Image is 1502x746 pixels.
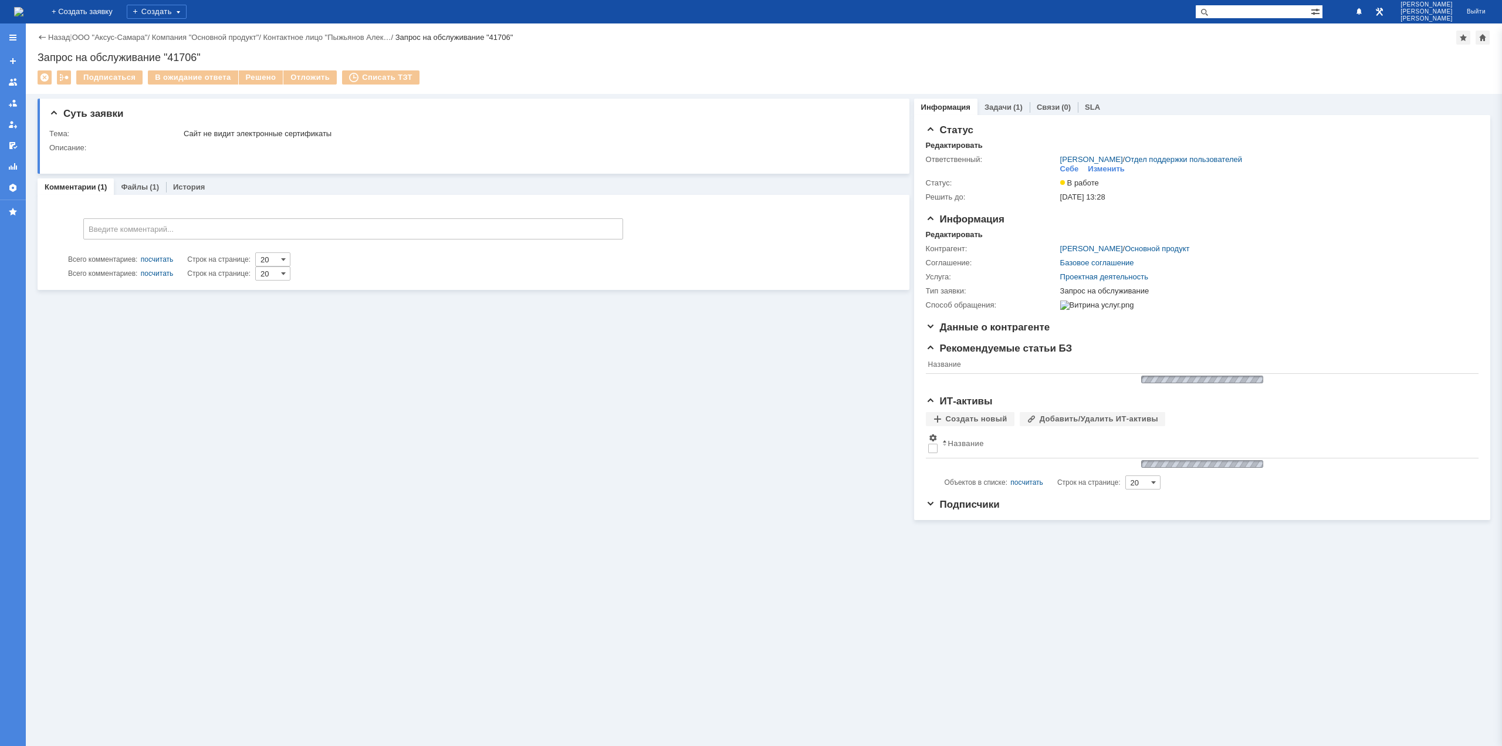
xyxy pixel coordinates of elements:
[4,157,22,176] a: Отчеты
[98,183,107,191] div: (1)
[1400,15,1453,22] span: [PERSON_NAME]
[926,244,1058,254] div: Контрагент:
[49,129,181,139] div: Тема:
[68,266,251,281] i: Строк на странице:
[68,255,137,264] span: Всего комментариев:
[4,136,22,155] a: Мои согласования
[121,183,148,191] a: Файлы
[926,258,1058,268] div: Соглашение:
[49,108,123,119] span: Суть заявки
[263,33,391,42] a: Контактное лицо "Пыжьянов Алек…
[940,431,1473,458] th: Название
[173,183,205,191] a: История
[4,94,22,113] a: Заявки в моей ответственности
[150,183,159,191] div: (1)
[68,269,137,278] span: Всего комментариев:
[926,358,1473,374] th: Название
[1400,1,1453,8] span: [PERSON_NAME]
[1060,286,1471,296] div: Запрос на обслуживание
[1138,374,1267,385] img: wJIQAAOwAAAAAAAAAAAA==
[1400,8,1453,15] span: [PERSON_NAME]
[928,433,938,443] span: Настройки
[57,70,71,85] div: Работа с массовостью
[1456,31,1470,45] div: Добавить в избранное
[152,33,263,42] div: /
[926,322,1050,333] span: Данные о контрагенте
[926,499,1000,510] span: Подписчики
[1476,31,1490,45] div: Сделать домашней страницей
[70,32,72,41] div: |
[395,33,513,42] div: Запрос на обслуживание "41706"
[926,396,993,407] span: ИТ-активы
[985,103,1012,112] a: Задачи
[1138,458,1267,470] img: wJIQAAOwAAAAAAAAAAAA==
[49,143,891,153] div: Описание:
[926,214,1004,225] span: Информация
[1060,258,1134,267] a: Базовое соглашение
[141,266,174,281] div: посчитать
[4,115,22,134] a: Мои заявки
[926,272,1058,282] div: Услуга:
[926,230,983,239] div: Редактировать
[72,33,152,42] div: /
[1125,244,1189,253] a: Основной продукт
[1311,5,1322,16] span: Расширенный поиск
[926,178,1058,188] div: Статус:
[945,475,1121,490] i: Строк на странице:
[127,5,187,19] div: Создать
[1061,103,1071,112] div: (0)
[4,73,22,92] a: Заявки на командах
[68,252,251,266] i: Строк на странице:
[48,33,70,42] a: Назад
[1060,178,1099,187] span: В работе
[926,343,1073,354] span: Рекомендуемые статьи БЗ
[1060,272,1148,281] a: Проектная деятельность
[926,141,983,150] div: Редактировать
[1060,193,1105,201] span: [DATE] 13:28
[1010,475,1043,490] div: посчитать
[1060,155,1123,164] a: [PERSON_NAME]
[945,478,1007,487] span: Объектов в списке:
[1060,164,1079,174] div: Себе
[72,33,148,42] a: ООО "Аксус-Самара"
[1060,301,1134,310] img: Витрина услуг.png
[926,301,1058,310] div: Способ обращения:
[38,52,1490,63] div: Запрос на обслуживание "41706"
[38,70,52,85] div: Удалить
[926,155,1058,164] div: Ответственный:
[926,286,1058,296] div: Тип заявки:
[1060,155,1242,164] div: /
[921,103,970,112] a: Информация
[1013,103,1023,112] div: (1)
[1372,5,1386,19] a: Перейти в интерфейс администратора
[4,52,22,70] a: Создать заявку
[926,124,973,136] span: Статус
[1060,244,1190,254] div: /
[263,33,395,42] div: /
[1037,103,1060,112] a: Связи
[152,33,259,42] a: Компания "Основной продукт"
[1060,244,1123,253] a: [PERSON_NAME]
[1088,164,1125,174] div: Изменить
[4,178,22,197] a: Настройки
[14,7,23,16] img: logo
[14,7,23,16] a: Перейти на домашнюю страницу
[184,129,889,139] div: Сайт не видит электронные сертификаты
[948,439,984,448] div: Название
[141,252,174,266] div: посчитать
[45,183,96,191] a: Комментарии
[1085,103,1100,112] a: SLA
[926,193,1058,202] div: Решить до:
[1125,155,1242,164] a: Отдел поддержки пользователей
